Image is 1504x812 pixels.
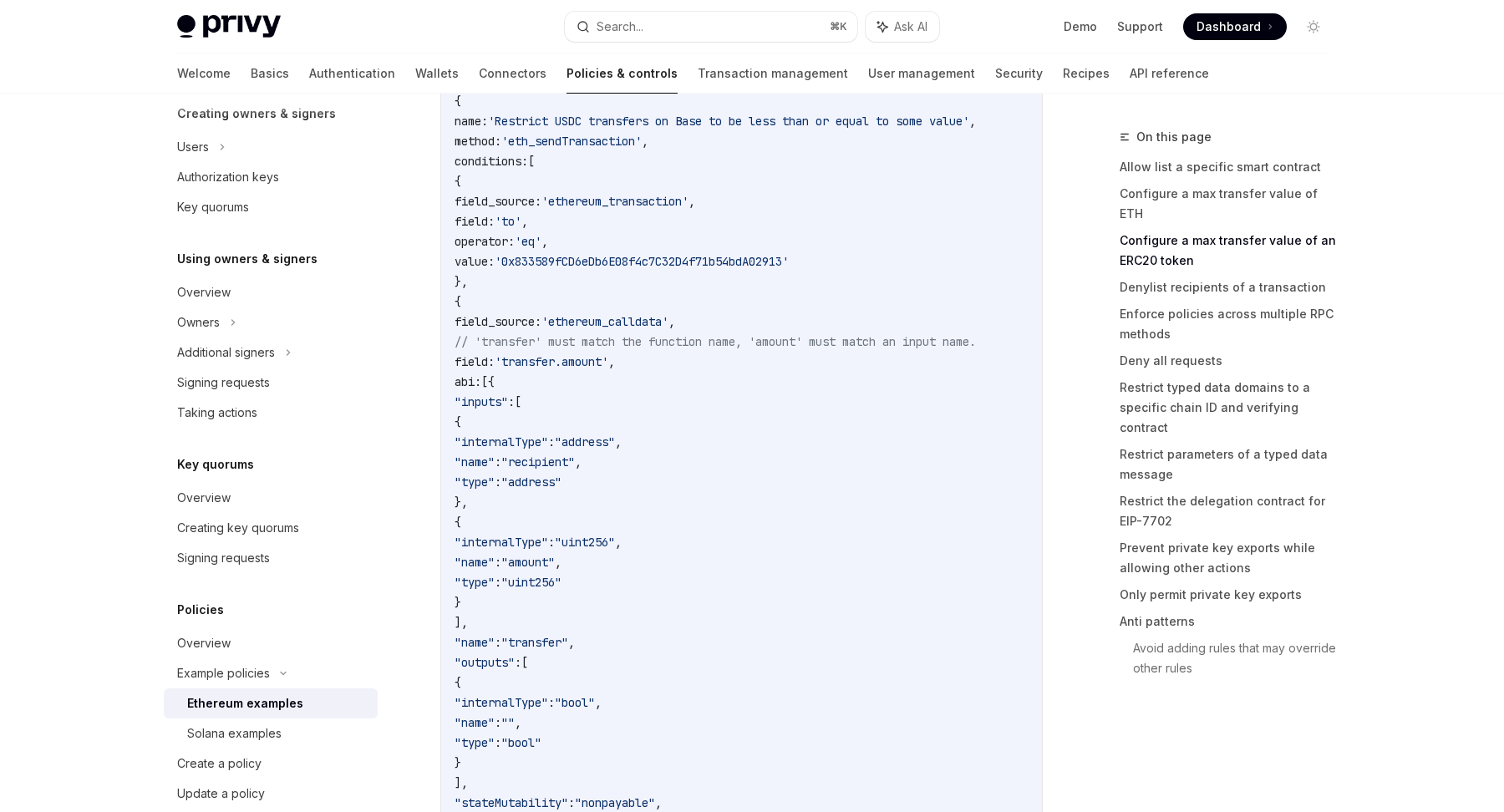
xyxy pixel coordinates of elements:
[495,254,789,269] span: '0x833589fCD6eDb6E08f4c7C32D4f71b54bdA02913'
[1120,274,1340,301] a: Denylist recipients of a transaction
[164,749,378,779] a: Create a policy
[164,779,378,809] a: Update a policy
[1136,127,1212,147] span: On this page
[177,663,270,683] div: Example policies
[164,543,378,573] a: Signing requests
[1117,18,1163,35] a: Support
[177,137,209,157] div: Users
[455,134,501,149] span: method:
[1120,180,1340,227] a: Configure a max transfer value of ETH
[548,695,555,710] span: :
[568,635,575,650] span: ,
[455,635,495,650] span: "name"
[488,114,969,129] span: 'Restrict USDC transfers on Base to be less than or equal to some value'
[455,615,468,630] span: ],
[568,795,575,810] span: :
[164,368,378,398] a: Signing requests
[575,795,655,810] span: "nonpayable"
[521,655,528,670] span: [
[501,575,561,590] span: "uint256"
[177,600,224,620] h5: Policies
[495,735,501,750] span: :
[164,162,378,192] a: Authorization keys
[501,635,568,650] span: "transfer"
[164,483,378,513] a: Overview
[455,254,495,269] span: value:
[455,294,461,309] span: {
[515,715,521,730] span: ,
[455,234,515,249] span: operator:
[1120,535,1340,581] a: Prevent private key exports while allowing other actions
[1130,53,1209,94] a: API reference
[177,633,231,653] div: Overview
[177,784,265,804] div: Update a policy
[177,53,231,94] a: Welcome
[177,403,257,423] div: Taking actions
[177,343,275,363] div: Additional signers
[597,17,643,37] div: Search...
[177,373,270,393] div: Signing requests
[1120,581,1340,608] a: Only permit private key exports
[548,434,555,449] span: :
[495,555,501,570] span: :
[455,174,461,189] span: {
[177,15,281,38] img: light logo
[251,53,289,94] a: Basics
[555,695,595,710] span: "bool"
[501,735,541,750] span: "bool"
[548,535,555,550] span: :
[1120,301,1340,348] a: Enforce policies across multiple RPC methods
[455,394,508,409] span: "inputs"
[495,475,501,490] span: :
[1183,13,1287,40] a: Dashboard
[164,718,378,749] a: Solana examples
[177,312,220,332] div: Owners
[515,655,521,670] span: :
[555,555,561,570] span: ,
[177,518,299,538] div: Creating key quorums
[541,234,548,249] span: ,
[495,354,608,369] span: 'transfer.amount'
[455,555,495,570] span: "name"
[455,434,548,449] span: "internalType"
[501,475,561,490] span: "address"
[455,695,548,710] span: "internalType"
[567,53,678,94] a: Policies & controls
[164,628,378,658] a: Overview
[455,194,541,209] span: field_source:
[455,535,548,550] span: "internalType"
[615,434,622,449] span: ,
[455,775,468,790] span: ],
[541,314,668,329] span: 'ethereum_calldata'
[455,715,495,730] span: "name"
[1120,488,1340,535] a: Restrict the delegation contract for EIP-7702
[455,334,976,349] span: // 'transfer' must match the function name, 'amount' must match an input name.
[495,635,501,650] span: :
[455,675,461,690] span: {
[565,12,857,42] button: Search...⌘K
[521,214,528,229] span: ,
[1120,608,1340,635] a: Anti patterns
[481,374,495,389] span: [{
[455,755,461,770] span: }
[1120,227,1340,274] a: Configure a max transfer value of an ERC20 token
[164,688,378,718] a: Ethereum examples
[1197,18,1261,35] span: Dashboard
[495,715,501,730] span: :
[1300,13,1327,40] button: Toggle dark mode
[541,194,688,209] span: 'ethereum_transaction'
[177,282,231,302] div: Overview
[1120,348,1340,374] a: Deny all requests
[177,197,249,217] div: Key quorums
[177,249,318,269] h5: Using owners & signers
[309,53,395,94] a: Authentication
[501,555,555,570] span: "amount"
[868,53,975,94] a: User management
[528,154,535,169] span: [
[894,18,927,35] span: Ask AI
[1063,53,1110,94] a: Recipes
[655,795,662,810] span: ,
[187,693,303,713] div: Ethereum examples
[495,214,521,229] span: 'to'
[455,475,495,490] span: "type"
